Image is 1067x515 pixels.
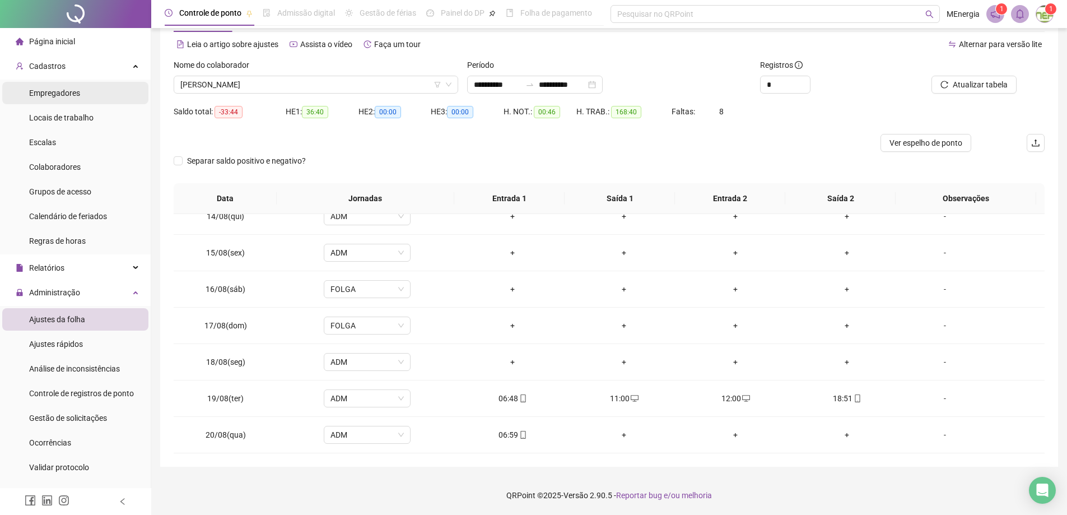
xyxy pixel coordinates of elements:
[29,163,81,171] span: Colaboradores
[800,319,894,332] div: +
[29,37,75,46] span: Página inicial
[880,134,971,152] button: Ver espelho de ponto
[489,10,496,17] span: pushpin
[345,9,353,17] span: sun
[454,183,565,214] th: Entrada 1
[675,183,785,214] th: Entrada 2
[852,395,861,402] span: mobile
[577,210,671,222] div: +
[174,183,277,214] th: Data
[29,463,89,472] span: Validar protocolo
[912,319,978,332] div: -
[206,248,245,257] span: 15/08(sex)
[29,187,91,196] span: Grupos de acesso
[330,426,404,443] span: ADM
[16,38,24,45] span: home
[29,62,66,71] span: Cadastros
[330,281,404,298] span: FOLGA
[434,81,441,88] span: filter
[447,106,473,118] span: 00:00
[795,61,803,69] span: info-circle
[800,392,894,405] div: 18:51
[1049,5,1053,13] span: 1
[466,392,560,405] div: 06:48
[948,40,956,48] span: swap
[374,40,421,49] span: Faça um tour
[29,414,107,423] span: Gestão de solicitações
[29,113,94,122] span: Locais de trabalho
[441,8,484,17] span: Painel do DP
[504,105,576,118] div: H. NOT.:
[187,40,278,49] span: Leia o artigo sobre ajustes
[760,59,803,71] span: Registros
[466,356,560,368] div: +
[431,105,504,118] div: HE 3:
[358,105,431,118] div: HE 2:
[277,183,454,214] th: Jornadas
[330,244,404,261] span: ADM
[466,247,560,259] div: +
[576,105,672,118] div: H. TRAB.:
[29,288,80,297] span: Administração
[616,491,712,500] span: Reportar bug e/ou melhoria
[290,40,297,48] span: youtube
[689,392,782,405] div: 12:00
[206,430,246,439] span: 20/08(qua)
[689,247,782,259] div: +
[896,183,1036,214] th: Observações
[577,356,671,368] div: +
[29,438,71,447] span: Ocorrências
[611,106,641,118] span: 168:40
[800,247,894,259] div: +
[29,263,64,272] span: Relatórios
[302,106,328,118] span: 36:40
[466,283,560,295] div: +
[16,264,24,272] span: file
[16,62,24,70] span: user-add
[176,40,184,48] span: file-text
[689,429,782,441] div: +
[800,429,894,441] div: +
[1015,9,1025,19] span: bell
[151,476,1067,515] footer: QRPoint © 2025 - 2.90.5 -
[518,395,527,402] span: mobile
[207,394,244,403] span: 19/08(ter)
[525,80,534,89] span: to
[29,89,80,98] span: Empregadores
[800,283,894,295] div: +
[58,495,69,506] span: instagram
[563,491,588,500] span: Versão
[518,431,527,439] span: mobile
[263,9,271,17] span: file-done
[520,8,592,17] span: Folha de pagamento
[912,210,978,222] div: -
[466,429,560,441] div: 06:59
[1031,138,1040,147] span: upload
[630,395,639,402] span: desktop
[360,8,416,17] span: Gestão de férias
[180,76,451,93] span: VINICIUS ALVES BORGES
[1000,5,1004,13] span: 1
[183,155,310,167] span: Separar saldo positivo e negativo?
[577,247,671,259] div: +
[246,10,253,17] span: pushpin
[577,319,671,332] div: +
[119,498,127,505] span: left
[29,364,120,373] span: Análise de inconsistências
[1045,3,1056,15] sup: Atualize o seu contato no menu Meus Dados
[785,183,896,214] th: Saída 2
[577,283,671,295] div: +
[719,107,724,116] span: 8
[445,81,452,88] span: down
[1029,477,1056,504] div: Open Intercom Messenger
[174,105,286,118] div: Saldo total:
[29,138,56,147] span: Escalas
[330,317,404,334] span: FOLGA
[207,212,244,221] span: 14/08(qui)
[375,106,401,118] span: 00:00
[577,429,671,441] div: +
[179,8,241,17] span: Controle de ponto
[174,59,257,71] label: Nome do colaborador
[931,76,1017,94] button: Atualizar tabela
[741,395,750,402] span: desktop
